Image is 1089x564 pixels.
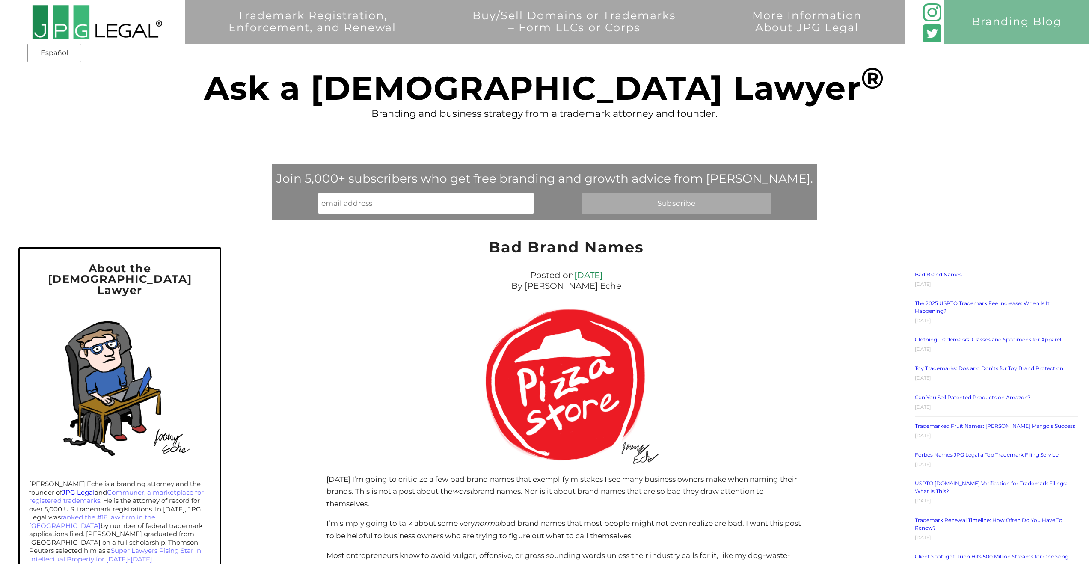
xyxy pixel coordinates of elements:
img: Twitter_Social_Icon_Rounded_Square_Color-mid-green3-90.png [923,24,941,42]
a: Communer, a marketplace for registered trademarks [29,488,204,505]
a: Español [30,45,79,61]
a: Buy/Sell Domains or Trademarks– Form LLCs or Corps [440,9,709,53]
a: Forbes Names JPG Legal a Top Trademark Filing Service [915,451,1059,458]
a: ranked the #16 law firm in the [GEOGRAPHIC_DATA] [29,513,155,530]
img: Self-portrait of Jeremy in his home office. [38,305,202,468]
time: [DATE] [915,404,931,410]
a: Client Spotlight: Juhn Hits 500 Million Streams for One Song [915,553,1068,560]
img: glyph-logo_May2016-green3-90.png [923,3,941,21]
time: [DATE] [915,318,931,324]
a: Toy Trademarks: Dos and Don’ts for Toy Brand Protection [915,365,1063,371]
a: Can You Sell Patented Products on Amazon? [915,394,1030,401]
input: email address [318,193,534,214]
input: Subscribe [582,193,771,214]
a: JPG Legal [62,488,95,496]
time: [DATE] [915,534,931,540]
a: Trademarked Fruit Names: [PERSON_NAME] Mango’s Success [915,423,1075,429]
time: [DATE] [915,433,931,439]
em: normal [475,519,501,528]
p: [PERSON_NAME] Eche is a branding attorney and the founder of and . He is the attorney of record f... [29,480,211,563]
time: [DATE] [915,375,931,381]
em: worst [452,487,473,496]
a: More InformationAbout JPG Legal [719,9,894,53]
a: Trademark Renewal Timeline: How Often Do You Have To Renew? [915,517,1062,531]
p: I’m simply going to talk about some very bad brand names that most people might not even realize ... [326,517,806,542]
div: Posted on [326,268,806,294]
span: About the [DEMOGRAPHIC_DATA] Lawyer [48,261,192,297]
p: By [PERSON_NAME] Eche [331,281,801,291]
p: [DATE] I’m going to criticize a few bad brand names that exemplify mistakes I see many business o... [326,473,806,511]
a: Super Lawyers Rising Star in Intellectual Property for [DATE]-[DATE] [29,546,201,563]
time: [DATE] [915,281,931,287]
time: [DATE] [915,498,931,504]
a: Bad Brand Names [489,238,644,256]
a: Bad Brand Names [915,271,962,278]
a: Trademark Registration,Enforcement, and Renewal [196,9,429,53]
a: [DATE] [574,270,602,280]
time: [DATE] [915,461,931,467]
a: The 2025 USPTO Trademark Fee Increase: When Is It Happening? [915,300,1050,314]
a: USPTO [DOMAIN_NAME] Verification for Trademark Filings: What Is This? [915,480,1067,494]
img: 2016-logo-black-letters-3-r.png [32,4,162,40]
time: [DATE] [915,346,931,352]
a: Clothing Trademarks: Classes and Specimens for Apparel [915,336,1061,343]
